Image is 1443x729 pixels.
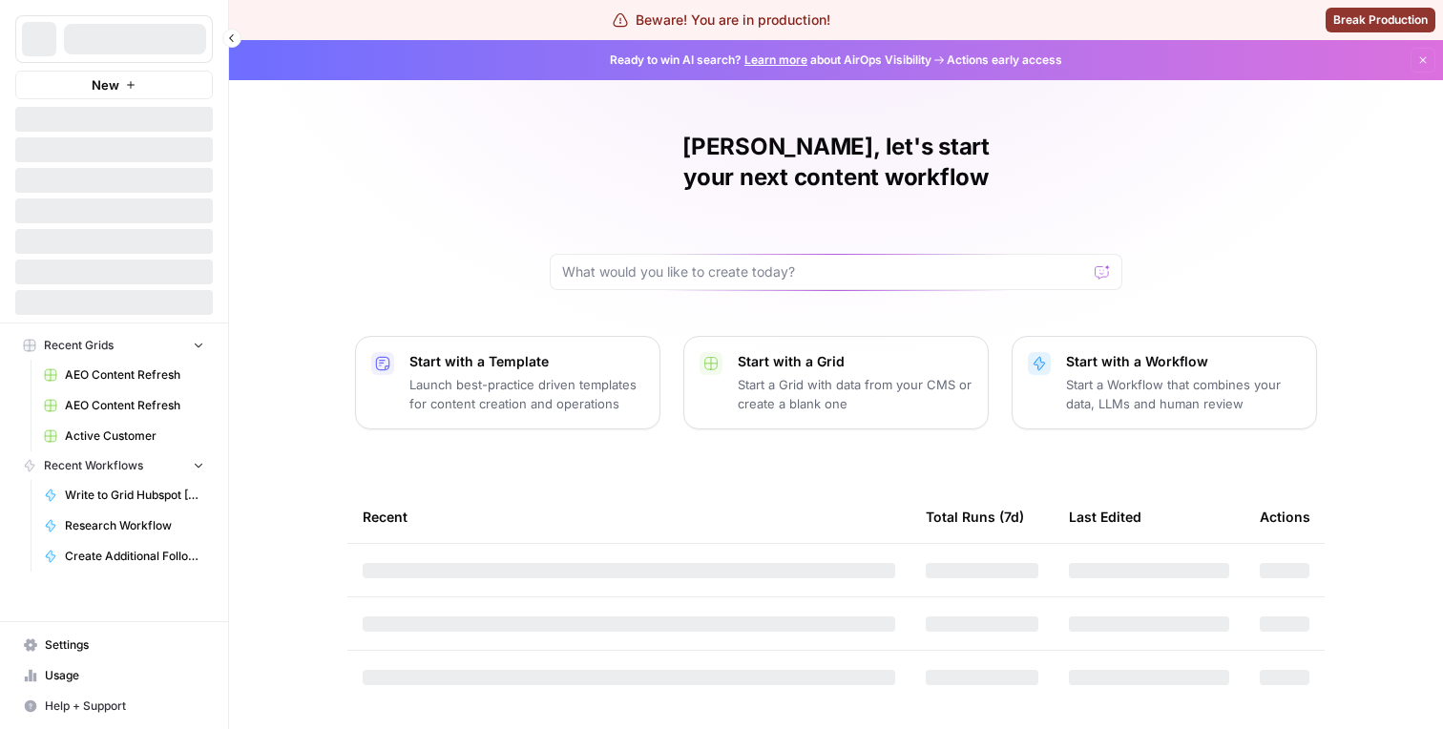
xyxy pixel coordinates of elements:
p: Start with a Grid [738,352,972,371]
span: Write to Grid Hubspot [PERSON_NAME] [65,487,204,504]
button: Recent Grids [15,331,213,360]
a: AEO Content Refresh [35,360,213,390]
span: Ready to win AI search? about AirOps Visibility [610,52,931,69]
button: Start with a GridStart a Grid with data from your CMS or create a blank one [683,336,989,429]
span: AEO Content Refresh [65,397,204,414]
span: Settings [45,636,204,654]
span: Actions early access [947,52,1062,69]
input: What would you like to create today? [562,262,1087,281]
p: Start a Workflow that combines your data, LLMs and human review [1066,375,1301,413]
a: Active Customer [35,421,213,451]
p: Start with a Workflow [1066,352,1301,371]
span: Create Additional Follow-Up [65,548,204,565]
button: Start with a TemplateLaunch best-practice driven templates for content creation and operations [355,336,660,429]
a: Usage [15,660,213,691]
span: Usage [45,667,204,684]
span: AEO Content Refresh [65,366,204,384]
div: Beware! You are in production! [613,10,830,30]
span: New [92,75,119,94]
span: Help + Support [45,698,204,715]
span: Recent Workflows [44,457,143,474]
span: Break Production [1333,11,1428,29]
div: Actions [1260,490,1310,543]
a: Research Workflow [35,510,213,541]
span: Research Workflow [65,517,204,534]
div: Last Edited [1069,490,1141,543]
div: Recent [363,490,895,543]
h1: [PERSON_NAME], let's start your next content workflow [550,132,1122,193]
button: Help + Support [15,691,213,721]
span: Recent Grids [44,337,114,354]
a: Settings [15,630,213,660]
div: Total Runs (7d) [926,490,1024,543]
p: Start a Grid with data from your CMS or create a blank one [738,375,972,413]
a: Write to Grid Hubspot [PERSON_NAME] [35,480,213,510]
a: Learn more [744,52,807,67]
button: New [15,71,213,99]
button: Break Production [1326,8,1435,32]
a: Create Additional Follow-Up [35,541,213,572]
a: AEO Content Refresh [35,390,213,421]
p: Launch best-practice driven templates for content creation and operations [409,375,644,413]
button: Recent Workflows [15,451,213,480]
button: Start with a WorkflowStart a Workflow that combines your data, LLMs and human review [1012,336,1317,429]
p: Start with a Template [409,352,644,371]
span: Active Customer [65,427,204,445]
